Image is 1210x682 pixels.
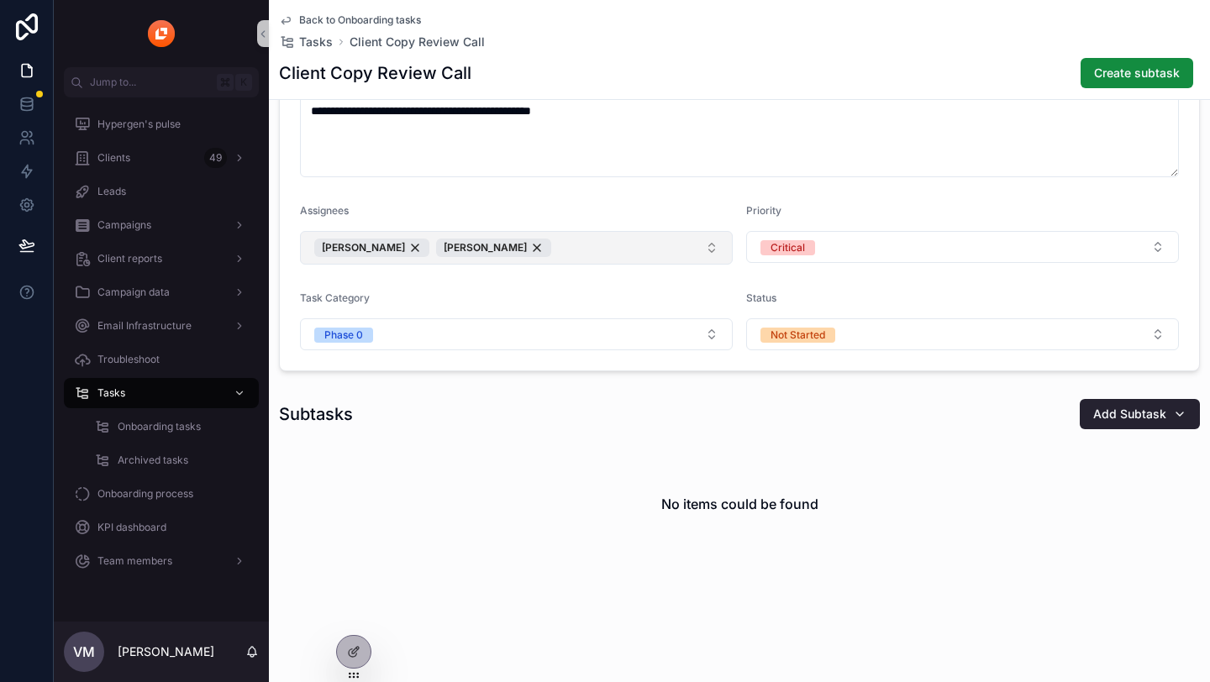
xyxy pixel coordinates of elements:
a: Onboarding process [64,479,259,509]
h1: Client Copy Review Call [279,61,471,85]
img: App logo [148,20,175,47]
span: Add Subtask [1093,406,1166,422]
button: Select Button [300,318,733,350]
span: K [237,76,250,89]
span: Campaigns [97,218,151,232]
a: KPI dashboard [64,512,259,543]
div: Phase 0 [324,328,363,343]
span: Jump to... [90,76,210,89]
a: Back to Onboarding tasks [279,13,421,27]
span: Team members [97,554,172,568]
button: Add Subtask [1080,399,1200,429]
span: VM [73,642,95,662]
a: Archived tasks [84,445,259,475]
span: Archived tasks [118,454,188,467]
span: Task Category [300,291,370,304]
span: Hypergen's pulse [97,118,181,131]
span: [PERSON_NAME] [444,241,527,254]
a: Leads [64,176,259,207]
div: Critical [771,240,805,255]
p: [PERSON_NAME] [118,643,214,660]
span: Email Infrastructure [97,319,192,333]
a: Client Copy Review Call [350,34,485,50]
button: Jump to...K [64,67,259,97]
a: Tasks [64,378,259,408]
a: Campaign data [64,277,259,307]
a: Onboarding tasks [84,412,259,442]
a: Tasks [279,34,333,50]
h2: No items could be found [661,494,818,514]
div: scrollable content [54,97,269,598]
a: Client reports [64,244,259,274]
span: Back to Onboarding tasks [299,13,421,27]
a: Email Infrastructure [64,311,259,341]
a: Team members [64,546,259,576]
div: 49 [204,148,227,168]
button: Select Button [746,318,1179,350]
span: Tasks [97,386,125,400]
span: Assignees [300,204,349,217]
span: Onboarding process [97,487,193,501]
button: Create subtask [1081,58,1193,88]
button: Unselect PHASE_0 [314,326,373,343]
div: Not Started [771,328,825,343]
span: Tasks [299,34,333,50]
span: [PERSON_NAME] [322,241,405,254]
a: Campaigns [64,210,259,240]
button: Unselect 22 [314,239,429,257]
a: Hypergen's pulse [64,109,259,139]
span: Campaign data [97,286,170,299]
span: Leads [97,185,126,198]
a: Troubleshoot [64,344,259,375]
span: KPI dashboard [97,521,166,534]
span: Status [746,291,776,304]
span: Priority [746,204,781,217]
button: Unselect 20 [436,239,551,257]
span: Troubleshoot [97,353,160,366]
button: Select Button [300,231,733,265]
span: Client reports [97,252,162,265]
span: Clients [97,151,130,165]
span: Create subtask [1094,65,1180,81]
button: Select Button [746,231,1179,263]
span: Onboarding tasks [118,420,201,433]
a: Clients49 [64,143,259,173]
h1: Subtasks [279,402,353,426]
